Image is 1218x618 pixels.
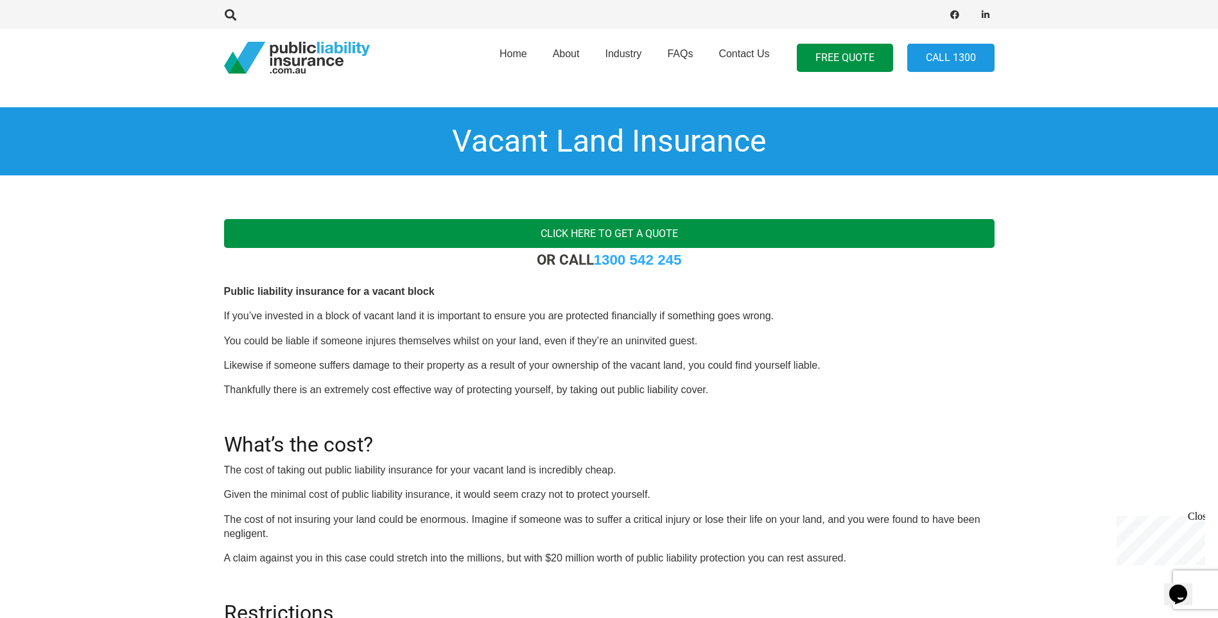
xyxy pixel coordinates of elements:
span: FAQs [667,48,693,59]
p: The cost of not insuring your land could be enormous. Imagine if someone was to suffer a critical... [224,513,995,542]
a: 1300 542 245 [594,252,682,268]
a: FREE QUOTE [797,44,893,73]
span: Contact Us [718,48,769,59]
p: If you’ve invested in a block of vacant land it is important to ensure you are protected financia... [224,309,995,323]
a: LinkedIn [977,6,995,24]
b: Public liability insurance for a vacant block [224,286,435,297]
a: Click here to get a quote [224,219,995,248]
a: Contact Us [706,25,782,91]
p: Thankfully there is an extremely cost effective way of protecting yourself, by taking out public ... [224,383,995,397]
span: Industry [605,48,641,59]
iframe: chat widget [1111,511,1205,565]
span: About [553,48,580,59]
a: FAQs [654,25,706,91]
p: Likewise if someone suffers damage to their property as a result of your ownership of the vacant ... [224,358,995,373]
p: A claim against you in this case could stretch into the millions, but with $20 million worth of p... [224,551,995,565]
a: Search [218,9,244,21]
a: About [540,25,593,91]
p: The cost of taking out public liability insurance for your vacant land is incredibly cheap. [224,463,995,477]
a: Facebook [946,6,964,24]
span: Home [500,48,527,59]
a: Call 1300 [907,44,995,73]
iframe: chat widget [1164,567,1205,605]
p: You could be liable if someone injures themselves whilst on your land, even if they’re an uninvit... [224,334,995,348]
a: Industry [592,25,654,91]
h2: What’s the cost? [224,417,995,457]
strong: OR CALL [537,251,682,268]
p: Given the minimal cost of public liability insurance, it would seem crazy not to protect yourself. [224,488,995,502]
div: Chat live with an agent now!Close [5,5,89,93]
a: pli_logotransparent [224,42,370,74]
a: Home [487,25,540,91]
